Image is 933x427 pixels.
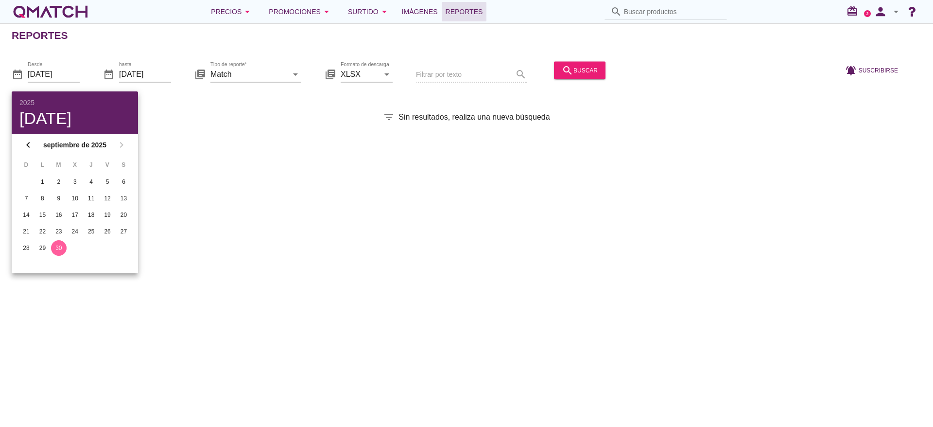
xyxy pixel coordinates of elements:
[18,207,34,223] button: 14
[242,6,253,18] i: arrow_drop_down
[116,157,131,173] th: S
[35,178,50,186] div: 1
[116,224,132,239] button: 27
[116,207,132,223] button: 20
[194,68,206,80] i: library_books
[859,66,898,74] span: Suscribirse
[116,227,132,236] div: 27
[35,240,50,256] button: 29
[116,174,132,190] button: 6
[51,178,67,186] div: 2
[100,224,115,239] button: 26
[84,224,99,239] button: 25
[381,68,393,80] i: arrow_drop_down
[35,211,50,219] div: 15
[35,224,50,239] button: 22
[398,2,442,21] a: Imágenes
[18,240,34,256] button: 28
[100,178,115,186] div: 5
[116,211,132,219] div: 20
[847,5,862,17] i: redeem
[67,191,83,206] button: 10
[383,111,395,123] i: filter_list
[562,64,598,76] div: buscar
[119,66,171,82] input: hasta
[51,207,67,223] button: 16
[610,6,622,18] i: search
[67,157,82,173] th: X
[67,227,83,236] div: 24
[290,68,301,80] i: arrow_drop_down
[624,4,721,19] input: Buscar productos
[12,2,89,21] a: white-qmatch-logo
[18,194,34,203] div: 7
[18,157,34,173] th: D
[866,11,869,16] text: 2
[51,244,67,252] div: 30
[379,6,390,18] i: arrow_drop_down
[19,110,130,126] div: [DATE]
[84,207,99,223] button: 18
[12,28,68,43] h2: Reportes
[18,227,34,236] div: 21
[211,6,253,18] div: Precios
[35,157,50,173] th: L
[845,64,859,76] i: notifications_active
[446,6,483,18] span: Reportes
[321,6,332,18] i: arrow_drop_down
[67,224,83,239] button: 24
[22,139,34,151] i: chevron_left
[562,64,573,76] i: search
[210,66,288,82] input: Tipo de reporte*
[84,191,99,206] button: 11
[269,6,332,18] div: Promociones
[84,157,99,173] th: J
[84,194,99,203] div: 11
[84,174,99,190] button: 4
[51,191,67,206] button: 9
[51,240,67,256] button: 30
[37,140,113,150] strong: septiembre de 2025
[116,194,132,203] div: 13
[442,2,487,21] a: Reportes
[67,207,83,223] button: 17
[35,191,50,206] button: 8
[67,194,83,203] div: 10
[402,6,438,18] span: Imágenes
[100,211,115,219] div: 19
[35,227,50,236] div: 22
[18,211,34,219] div: 14
[84,178,99,186] div: 4
[12,68,23,80] i: date_range
[116,191,132,206] button: 13
[67,174,83,190] button: 3
[51,211,67,219] div: 16
[84,211,99,219] div: 18
[871,5,890,18] i: person
[35,174,50,190] button: 1
[864,10,871,17] a: 2
[100,157,115,173] th: V
[116,178,132,186] div: 6
[348,6,390,18] div: Surtido
[103,68,115,80] i: date_range
[340,2,398,21] button: Surtido
[67,211,83,219] div: 17
[18,224,34,239] button: 21
[261,2,340,21] button: Promociones
[341,66,379,82] input: Formato de descarga
[18,244,34,252] div: 28
[100,191,115,206] button: 12
[51,224,67,239] button: 23
[100,207,115,223] button: 19
[554,61,605,79] button: buscar
[100,194,115,203] div: 12
[325,68,336,80] i: library_books
[19,99,130,106] div: 2025
[100,174,115,190] button: 5
[28,66,80,82] input: Desde
[35,194,50,203] div: 8
[51,227,67,236] div: 23
[203,2,261,21] button: Precios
